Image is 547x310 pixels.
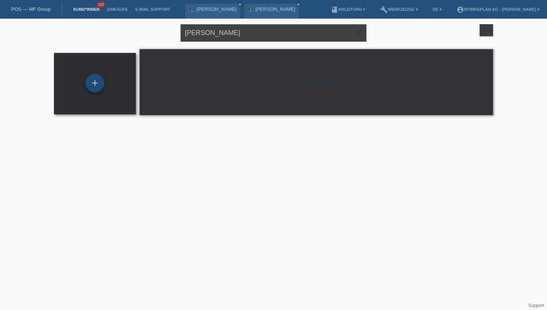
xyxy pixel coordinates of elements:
[331,6,338,13] i: book
[97,2,106,8] span: 100
[132,7,174,12] a: E-Mail Support
[380,6,388,13] i: build
[103,7,131,12] a: Einkäufe
[528,303,544,308] a: Support
[256,6,295,12] a: [PERSON_NAME]
[297,3,300,6] i: close
[11,6,51,12] a: POS — MF Group
[238,3,242,6] i: close
[197,6,237,12] a: [PERSON_NAME]
[86,77,104,89] div: Kund*in hinzufügen
[457,6,464,13] i: account_circle
[237,2,243,7] a: close
[296,2,301,7] a: close
[140,49,493,115] div: Keine Suchergebnisse
[327,7,369,12] a: bookAnleitung ▾
[70,7,103,12] a: Kund*innen
[377,7,422,12] a: buildWerkzeuge ▾
[354,28,363,37] i: close
[482,26,490,34] i: filter_list
[453,7,543,12] a: account_circleMybikeplan AG - [PERSON_NAME] ▾
[429,7,445,12] a: DE ▾
[180,24,367,42] input: Suche...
